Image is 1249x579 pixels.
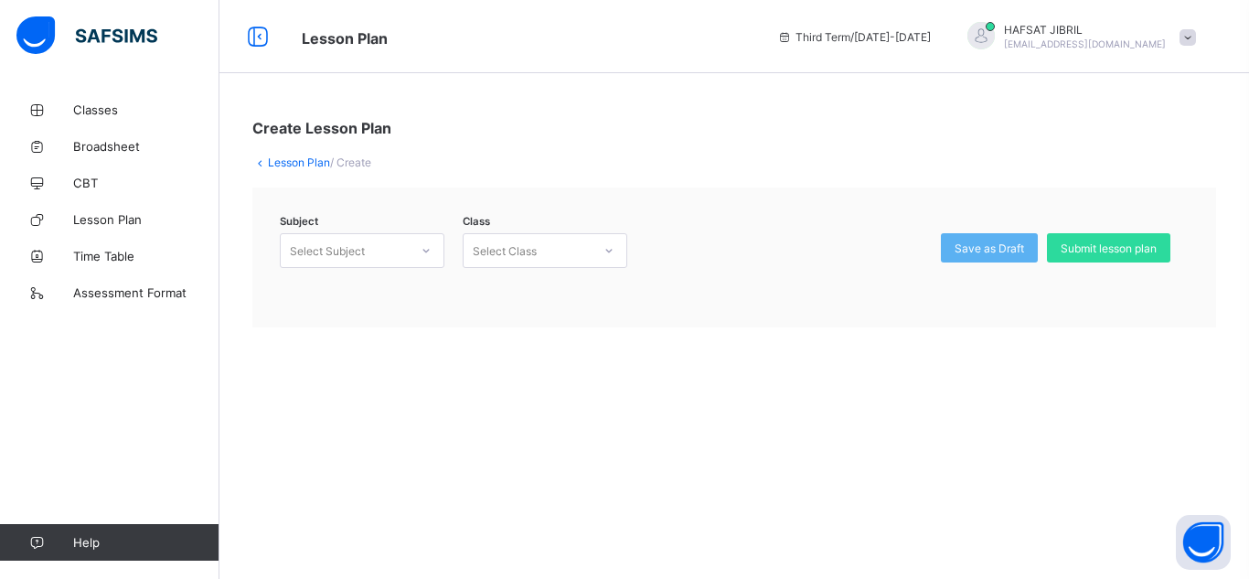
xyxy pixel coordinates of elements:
span: Subject [280,215,318,228]
span: Lesson Plan [302,29,388,48]
span: [EMAIL_ADDRESS][DOMAIN_NAME] [1004,38,1166,49]
div: Select Subject [290,233,365,268]
span: CBT [73,176,219,190]
span: / Create [330,155,371,169]
div: HAFSATJIBRIL [949,22,1205,52]
span: Save as Draft [955,241,1024,255]
span: Time Table [73,249,219,263]
span: Broadsheet [73,139,219,154]
span: session/term information [777,30,931,44]
span: HAFSAT JIBRIL [1004,23,1166,37]
span: Classes [73,102,219,117]
span: Class [463,215,490,228]
span: Assessment Format [73,285,219,300]
div: Select Class [473,233,537,268]
span: Create Lesson Plan [252,119,391,137]
span: Help [73,535,219,550]
button: Open asap [1176,515,1231,570]
img: safsims [16,16,157,55]
span: Submit lesson plan [1061,241,1157,255]
span: Lesson Plan [73,212,219,227]
a: Lesson Plan [268,155,330,169]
